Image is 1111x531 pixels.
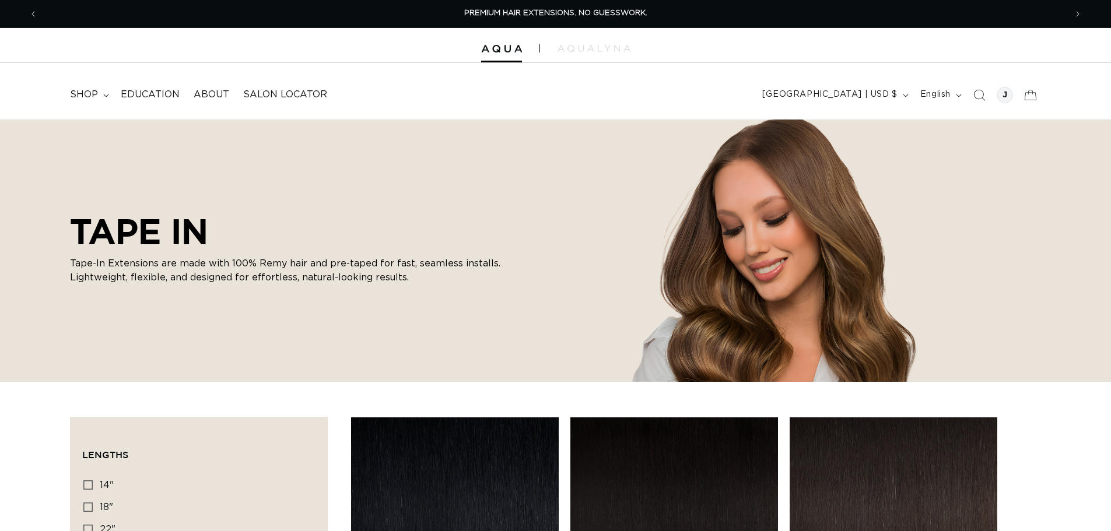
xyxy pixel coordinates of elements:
summary: shop [63,82,114,108]
summary: Lengths (0 selected) [82,429,316,471]
span: [GEOGRAPHIC_DATA] | USD $ [762,89,898,101]
span: Education [121,89,180,101]
img: Aqua Hair Extensions [481,45,522,53]
span: English [920,89,951,101]
button: English [913,84,966,106]
a: Education [114,82,187,108]
span: 18" [100,502,113,512]
span: Lengths [82,449,128,460]
summary: Search [966,82,992,108]
h2: TAPE IN [70,211,513,252]
a: About [187,82,236,108]
span: Salon Locator [243,89,327,101]
img: aqualyna.com [558,45,630,52]
a: Salon Locator [236,82,334,108]
span: PREMIUM HAIR EXTENSIONS. NO GUESSWORK. [464,9,647,17]
button: Next announcement [1065,3,1091,25]
button: Previous announcement [20,3,46,25]
span: About [194,89,229,101]
span: 14" [100,480,114,490]
button: [GEOGRAPHIC_DATA] | USD $ [755,84,913,106]
p: Tape-In Extensions are made with 100% Remy hair and pre-taped for fast, seamless installs. Lightw... [70,256,513,284]
span: shop [70,89,98,101]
